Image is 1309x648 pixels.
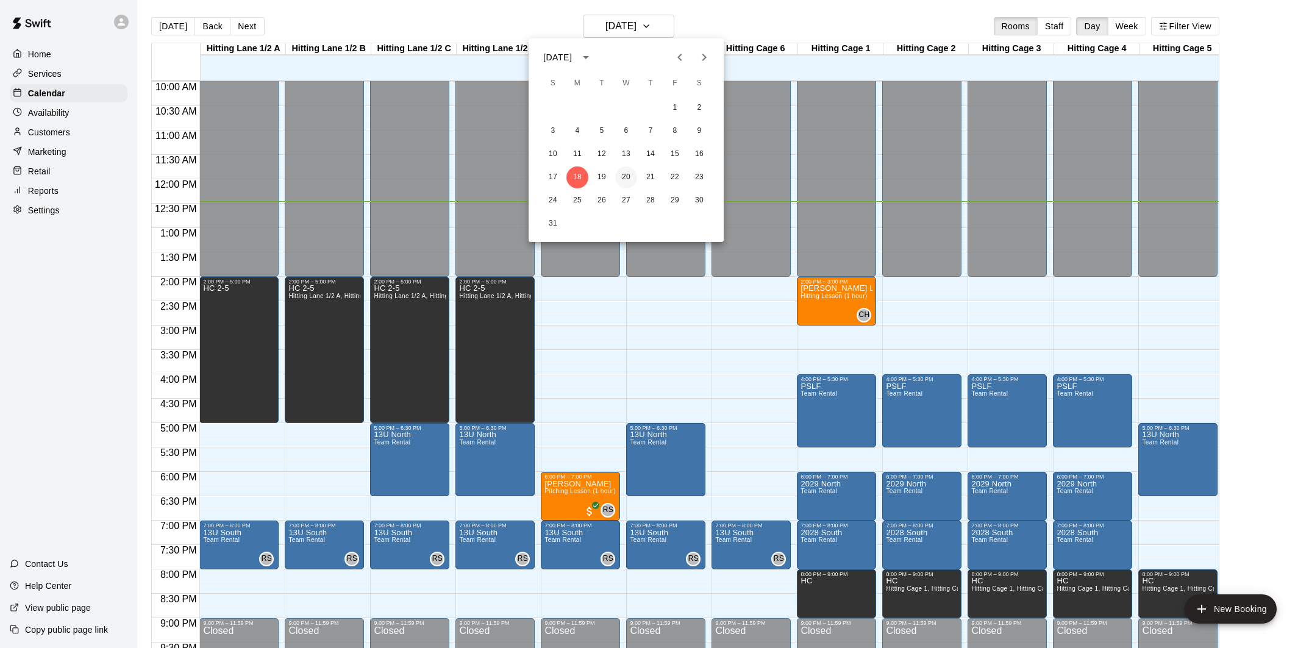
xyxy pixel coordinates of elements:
button: 26 [591,190,613,212]
button: 30 [688,190,710,212]
button: 12 [591,143,613,165]
button: 18 [566,166,588,188]
span: Sunday [542,71,564,96]
span: Monday [566,71,588,96]
button: Next month [692,45,716,69]
button: 6 [615,120,637,142]
span: Thursday [640,71,662,96]
button: 19 [591,166,613,188]
span: Saturday [688,71,710,96]
button: 8 [664,120,686,142]
button: 15 [664,143,686,165]
button: 24 [542,190,564,212]
button: 13 [615,143,637,165]
span: Tuesday [591,71,613,96]
button: 3 [542,120,564,142]
button: 4 [566,120,588,142]
button: 5 [591,120,613,142]
button: calendar view is open, switch to year view [576,47,596,68]
button: Previous month [668,45,692,69]
button: 31 [542,213,564,235]
button: 20 [615,166,637,188]
button: 22 [664,166,686,188]
button: 23 [688,166,710,188]
span: Wednesday [615,71,637,96]
button: 25 [566,190,588,212]
button: 1 [664,97,686,119]
span: Friday [664,71,686,96]
button: 28 [640,190,662,212]
div: [DATE] [543,51,572,64]
button: 2 [688,97,710,119]
button: 14 [640,143,662,165]
button: 17 [542,166,564,188]
button: 10 [542,143,564,165]
button: 7 [640,120,662,142]
button: 9 [688,120,710,142]
button: 21 [640,166,662,188]
button: 27 [615,190,637,212]
button: 16 [688,143,710,165]
button: 11 [566,143,588,165]
button: 29 [664,190,686,212]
